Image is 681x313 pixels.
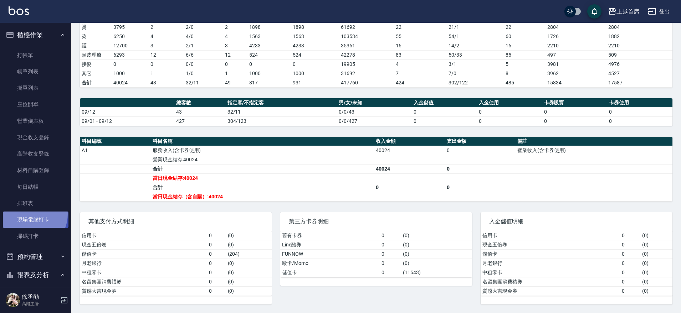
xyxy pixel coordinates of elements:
td: 09/01 - 09/12 [80,116,174,126]
td: 0 [149,59,184,69]
td: 12 [223,50,247,59]
table: a dense table [80,98,672,126]
td: ( 0 ) [640,231,672,240]
td: 信用卡 [80,231,207,240]
td: ( 0 ) [226,277,272,286]
td: A1 [80,146,151,155]
td: 6 / 6 [184,50,224,59]
td: 月老銀行 [80,259,207,268]
td: 60 [504,32,546,41]
a: 座位開單 [3,96,68,113]
td: 當日現金結存（含自購）:40024 [151,192,374,201]
td: 3981 [546,59,607,69]
td: 質感大吉現金券 [80,286,207,296]
td: 12 [149,50,184,59]
td: 1 [223,69,247,78]
th: 總客數 [174,98,226,108]
td: 0 [380,259,401,268]
button: 預約管理 [3,247,68,266]
td: 103534 [339,32,394,41]
th: 入金儲值 [412,98,477,108]
td: 61692 [339,22,394,32]
td: 0 [112,59,149,69]
td: 服務收入(含卡券使用) [151,146,374,155]
td: Line酷券 [280,240,380,249]
td: FUNNOW [280,249,380,259]
td: 1000 [112,69,149,78]
td: 合計 [151,164,374,173]
a: 現金收支登錄 [3,129,68,146]
td: 4233 [247,41,291,50]
td: ( 0 ) [226,286,272,296]
td: 0 [223,59,247,69]
td: 22 [394,22,447,32]
a: 排班表 [3,195,68,212]
td: ( 0 ) [226,259,272,268]
td: ( 0 ) [640,240,672,249]
td: 1882 [606,32,672,41]
td: 2 [223,22,247,32]
td: 3 [149,41,184,50]
td: 3 / 1 [447,59,504,69]
td: 頭皮理療 [80,50,112,59]
a: 材料自購登錄 [3,162,68,178]
td: 0 [445,146,516,155]
td: 1000 [291,69,339,78]
td: 0 [380,268,401,277]
th: 入金使用 [477,98,542,108]
td: 85 [504,50,546,59]
td: 0 [620,249,641,259]
a: 打帳單 [3,47,68,63]
a: 每日結帳 [3,179,68,195]
td: 17587 [606,78,672,87]
td: ( 0 ) [640,249,672,259]
td: 524 [291,50,339,59]
td: 497 [546,50,607,59]
td: 質感大吉現金券 [481,286,620,296]
td: 417760 [339,78,394,87]
td: 2 / 0 [184,22,224,32]
td: 19905 [339,59,394,69]
td: 42278 [339,50,394,59]
td: 中租零卡 [481,268,620,277]
td: 名留集團消費禮券 [80,277,207,286]
td: 1563 [291,32,339,41]
td: 4527 [606,69,672,78]
td: 09/12 [80,107,174,116]
td: 1898 [291,22,339,32]
td: 49 [223,78,247,87]
table: a dense table [481,231,672,296]
td: 1 [149,69,184,78]
td: 0 [477,116,542,126]
td: 0 [207,240,226,249]
td: 32/11 [226,107,337,116]
td: 3962 [546,69,607,78]
button: 登出 [645,5,672,18]
a: 帳單列表 [3,63,68,80]
td: 4 [149,32,184,41]
td: 0 [542,107,608,116]
td: 4 [394,59,447,69]
a: 高階收支登錄 [3,146,68,162]
td: 424 [394,78,447,87]
td: 5 [504,59,546,69]
td: 2 / 1 [184,41,224,50]
td: 16 [394,41,447,50]
td: 12700 [112,41,149,50]
span: 第三方卡券明細 [289,218,464,225]
td: 其它 [80,69,112,78]
td: 名留集團消費禮券 [481,277,620,286]
td: 舊有卡券 [280,231,380,240]
p: 高階主管 [22,301,58,307]
td: 40024 [374,146,445,155]
td: ( 204 ) [226,249,272,259]
td: 現金五倍卷 [80,240,207,249]
td: ( 0 ) [226,268,272,277]
td: 0 [374,183,445,192]
td: 接髮 [80,59,112,69]
td: 0 [207,268,226,277]
td: ( 0 ) [226,231,272,240]
td: ( 11543 ) [401,268,472,277]
td: 現金五倍卷 [481,240,620,249]
td: 0 [207,286,226,296]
